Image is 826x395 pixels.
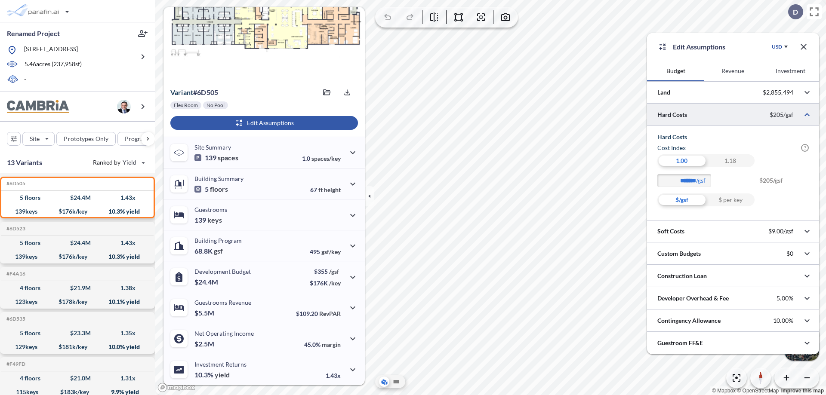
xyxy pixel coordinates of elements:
span: Yield [123,158,137,167]
p: 5.00% [777,294,793,302]
span: ? [801,144,809,152]
p: 1.43x [326,372,341,379]
p: 10.3% [194,371,230,379]
p: 139 [194,216,222,224]
div: USD [772,43,782,50]
span: yield [215,371,230,379]
a: Improve this map [781,388,824,394]
p: 139 [194,153,238,162]
p: Land [657,88,670,97]
h5: Click to copy the code [5,316,25,322]
button: Investment [762,61,819,81]
p: 10.00% [773,317,793,325]
button: Site Plan [391,377,401,387]
p: Program [125,135,149,143]
button: Ranked by Yield [86,156,151,169]
img: user logo [117,100,131,113]
span: height [324,186,341,193]
p: 5.46 acres ( 237,958 sf) [25,60,82,69]
span: /gsf [329,268,339,275]
button: Budget [647,61,704,81]
h5: Click to copy the code [5,226,25,232]
span: spaces [218,153,238,162]
p: $109.20 [296,310,341,317]
p: [STREET_ADDRESS] [24,45,78,55]
a: OpenStreetMap [737,388,779,394]
p: 5 [194,185,228,193]
p: Site [30,135,40,143]
p: Investment Returns [194,361,247,368]
img: BrandImage [7,100,69,113]
p: Net Operating Income [194,330,254,337]
p: $176K [310,279,341,287]
p: No Pool [206,102,225,109]
span: margin [322,341,341,348]
span: $205/gsf [759,174,809,193]
h6: Cost index [657,144,686,152]
button: Prototypes Only [56,132,116,146]
button: Aerial View [379,377,389,387]
a: Mapbox [712,388,736,394]
button: Site [22,132,55,146]
p: Site Summary [194,144,231,151]
span: RevPAR [319,310,341,317]
h5: Click to copy the code [5,271,25,277]
p: Guestrooms Revenue [194,299,251,306]
p: Development Budget [194,268,251,275]
a: Mapbox homepage [157,383,195,392]
h5: Hard Costs [657,133,809,141]
p: Guestroom FF&E [657,339,703,347]
p: 13 Variants [7,157,42,168]
p: # 6d505 [170,88,218,97]
div: 1.18 [706,154,755,167]
p: Edit Assumptions [673,42,725,52]
p: Prototypes Only [64,135,108,143]
p: $9.00/gsf [768,227,793,235]
p: Custom Budgets [657,249,701,258]
p: Flex Room [174,102,198,109]
div: $/gsf [657,193,706,206]
button: Edit Assumptions [170,116,358,130]
p: Renamed Project [7,29,60,38]
button: Revenue [704,61,761,81]
p: 67 [310,186,341,193]
p: $5.5M [194,309,216,317]
span: spaces/key [311,155,341,162]
p: Contingency Allowance [657,316,721,325]
p: Building Summary [194,175,243,182]
h5: Click to copy the code [5,181,25,187]
p: $2,855,494 [763,89,793,96]
h5: Click to copy the code [5,361,25,367]
p: - [24,75,26,85]
p: D [793,8,798,16]
p: $355 [310,268,341,275]
p: Construction Loan [657,272,707,280]
div: $ per key [706,193,755,206]
div: 1.00 [657,154,706,167]
span: ft [318,186,323,193]
p: 45.0% [304,341,341,348]
button: Program [117,132,164,146]
p: Building Program [194,237,242,244]
span: Variant [170,88,193,96]
span: /key [329,279,341,287]
p: $2.5M [194,340,216,348]
p: 495 [310,248,341,255]
span: gsf/key [321,248,341,255]
label: /gsf [696,176,715,185]
span: keys [207,216,222,224]
p: 68.8K [194,247,223,255]
span: floors [210,185,228,193]
p: $24.4M [194,278,219,286]
p: Soft Costs [657,227,684,236]
p: Developer Overhead & Fee [657,294,729,303]
span: gsf [214,247,223,255]
p: Guestrooms [194,206,227,213]
p: 1.0 [302,155,341,162]
p: $0 [786,250,793,257]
